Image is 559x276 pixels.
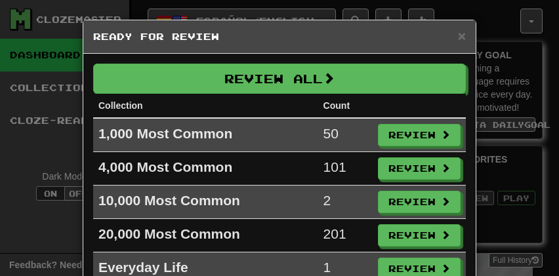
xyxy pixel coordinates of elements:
button: Review All [93,64,466,94]
td: 20,000 Most Common [93,219,318,252]
td: 4,000 Most Common [93,152,318,186]
td: 101 [318,152,373,186]
button: Close [458,29,466,43]
td: 10,000 Most Common [93,186,318,219]
button: Review [378,191,461,213]
button: Review [378,124,461,146]
td: 1,000 Most Common [93,118,318,152]
th: Count [318,94,373,118]
button: Review [378,224,461,246]
td: 2 [318,186,373,219]
h5: Ready for Review [93,30,466,43]
td: 50 [318,118,373,152]
th: Collection [93,94,318,118]
td: 201 [318,219,373,252]
button: Review [378,157,461,180]
span: × [458,28,466,43]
